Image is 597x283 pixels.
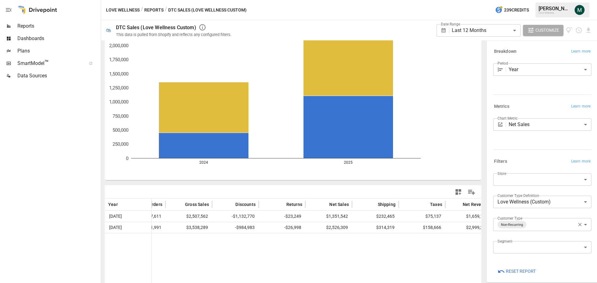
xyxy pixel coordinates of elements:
[17,60,82,67] span: SmartModel
[113,127,128,133] text: 500,000
[571,1,588,19] button: Michael Cormack
[147,222,162,233] span: 71,991
[320,200,329,209] button: Sort
[497,193,539,198] label: Customer Type Definition
[108,201,118,208] span: Year
[493,266,540,277] button: Reset Report
[109,57,128,62] text: 1,750,000
[494,158,507,165] h6: Filters
[375,211,396,222] span: $232,465
[325,222,349,233] span: $2,526,309
[199,160,208,165] text: 2024
[571,103,590,110] span: Learn more
[108,211,123,222] span: [DATE]
[106,27,111,33] div: 🛍
[497,216,522,221] label: Customer Type
[441,21,460,27] label: Date Range
[283,211,302,222] span: -$23,249
[234,222,256,233] span: -$984,983
[329,201,349,208] span: Net Sales
[226,200,235,209] button: Sort
[235,201,256,208] span: Discounts
[286,201,302,208] span: Returns
[176,200,184,209] button: Sort
[585,27,592,34] button: Download report
[452,27,486,33] span: Last 12 Months
[144,6,164,14] button: Reports
[109,43,128,48] text: 2,000,000
[493,196,591,208] div: Love Wellness (Custom)
[185,201,209,208] span: Gross Sales
[108,222,123,233] span: [DATE]
[283,222,302,233] span: -$26,998
[453,200,462,209] button: Sort
[165,6,167,14] div: /
[368,200,377,209] button: Sort
[575,27,582,34] button: Schedule report
[116,32,231,37] div: This data is pulled from Shopify and reflects any configured filters.
[493,4,531,16] button: 239Credits
[535,26,559,34] span: Customize
[497,61,508,66] label: Period
[523,25,563,36] button: Customize
[497,171,506,176] label: Store
[539,11,571,14] div: Love Wellness
[378,201,396,208] span: Shipping
[17,22,99,30] span: Reports
[109,71,128,77] text: 1,500,000
[421,200,429,209] button: Sort
[539,6,571,11] div: [PERSON_NAME]
[465,185,479,199] button: Manage Columns
[571,158,590,165] span: Learn more
[185,211,209,222] span: $2,507,562
[571,48,590,55] span: Learn more
[566,25,573,36] button: View documentation
[375,222,396,233] span: $314,319
[506,267,536,275] span: Reset Report
[463,201,489,208] span: Net Revenue
[126,156,128,161] text: 0
[494,48,516,55] h6: Breakdown
[17,35,99,42] span: Dashboards
[277,200,286,209] button: Sort
[344,160,353,165] text: 2025
[113,141,128,147] text: 250,000
[118,200,127,209] button: Sort
[116,25,196,30] div: DTC Sales (Love Wellness Custom)
[498,221,525,228] span: Non-Recurring
[185,222,209,233] span: $3,538,289
[17,47,99,55] span: Plans
[109,99,128,105] text: 1,000,000
[231,211,256,222] span: -$1,132,770
[504,6,529,14] span: 239 Credits
[430,201,442,208] span: Taxes
[575,5,585,15] img: Michael Cormack
[494,103,509,110] h6: Metrics
[147,211,162,222] span: 47,611
[465,222,489,233] span: $2,999,294
[113,113,128,119] text: 750,000
[44,59,49,66] span: ™
[422,222,442,233] span: $158,666
[497,116,518,121] label: Chart Metric
[509,63,591,76] div: Year
[141,6,143,14] div: /
[109,85,128,91] text: 1,250,000
[509,118,591,131] div: Net Sales
[106,6,140,14] button: Love Wellness
[497,239,512,244] label: Segment
[149,201,162,208] span: Orders
[17,72,99,80] span: Data Sources
[424,211,442,222] span: $75,137
[325,211,349,222] span: $1,351,542
[465,211,489,222] span: $1,659,144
